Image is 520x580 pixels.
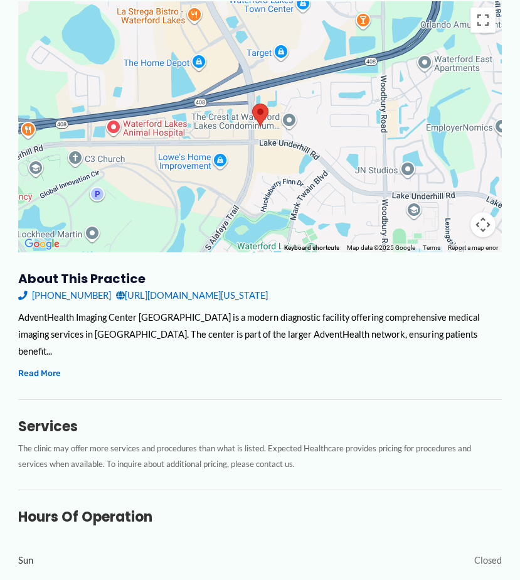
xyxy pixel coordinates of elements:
[18,508,502,526] h3: Hours of Operation
[448,244,498,251] a: Report a map error
[18,287,111,304] a: [PHONE_NUMBER]
[18,441,502,471] p: The clinic may offer more services and procedures than what is listed. Expected Healthcare provid...
[18,366,61,380] button: Read More
[470,8,496,33] button: Toggle fullscreen view
[474,552,502,569] span: Closed
[21,236,63,252] a: Open this area in Google Maps (opens a new window)
[18,309,502,360] div: AdventHealth Imaging Center [GEOGRAPHIC_DATA] is a modern diagnostic facility offering comprehens...
[18,271,502,287] h3: About this practice
[284,244,339,252] button: Keyboard shortcuts
[347,244,415,251] span: Map data ©2025 Google
[423,244,440,251] a: Terms (opens in new tab)
[18,552,33,569] span: Sun
[116,287,268,304] a: [URL][DOMAIN_NAME][US_STATE]
[18,418,502,436] h3: Services
[21,236,63,252] img: Google
[470,212,496,237] button: Map camera controls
